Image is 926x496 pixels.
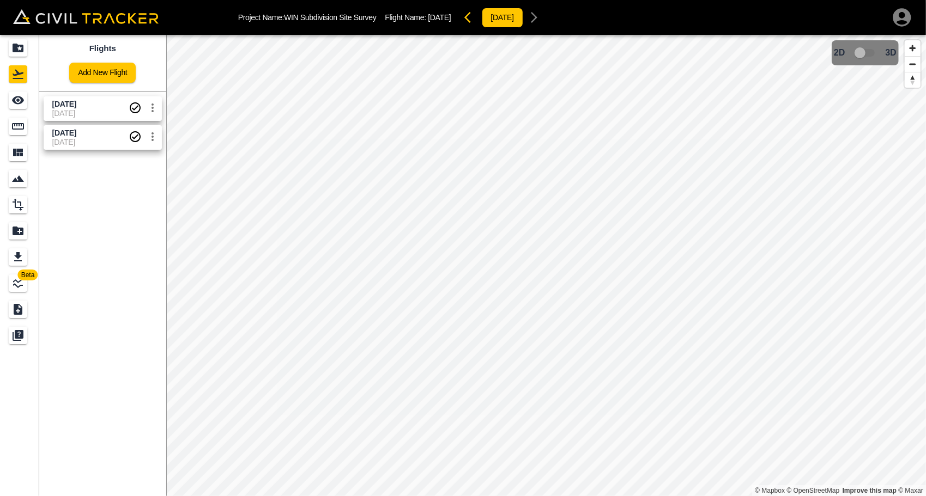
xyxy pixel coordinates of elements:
[886,48,897,58] span: 3D
[850,42,881,63] span: 3D model not uploaded yet
[13,9,159,25] img: Civil Tracker
[905,72,921,88] button: Reset bearing to north
[843,487,897,494] a: Map feedback
[755,487,785,494] a: Mapbox
[834,48,845,58] span: 2D
[905,40,921,56] button: Zoom in
[428,13,451,22] span: [DATE]
[898,487,923,494] a: Maxar
[905,56,921,72] button: Zoom out
[787,487,840,494] a: OpenStreetMap
[166,35,926,496] canvas: Map
[385,13,451,22] p: Flight Name:
[482,8,523,28] button: [DATE]
[238,13,377,22] p: Project Name: WIN Subdivision Site Survey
